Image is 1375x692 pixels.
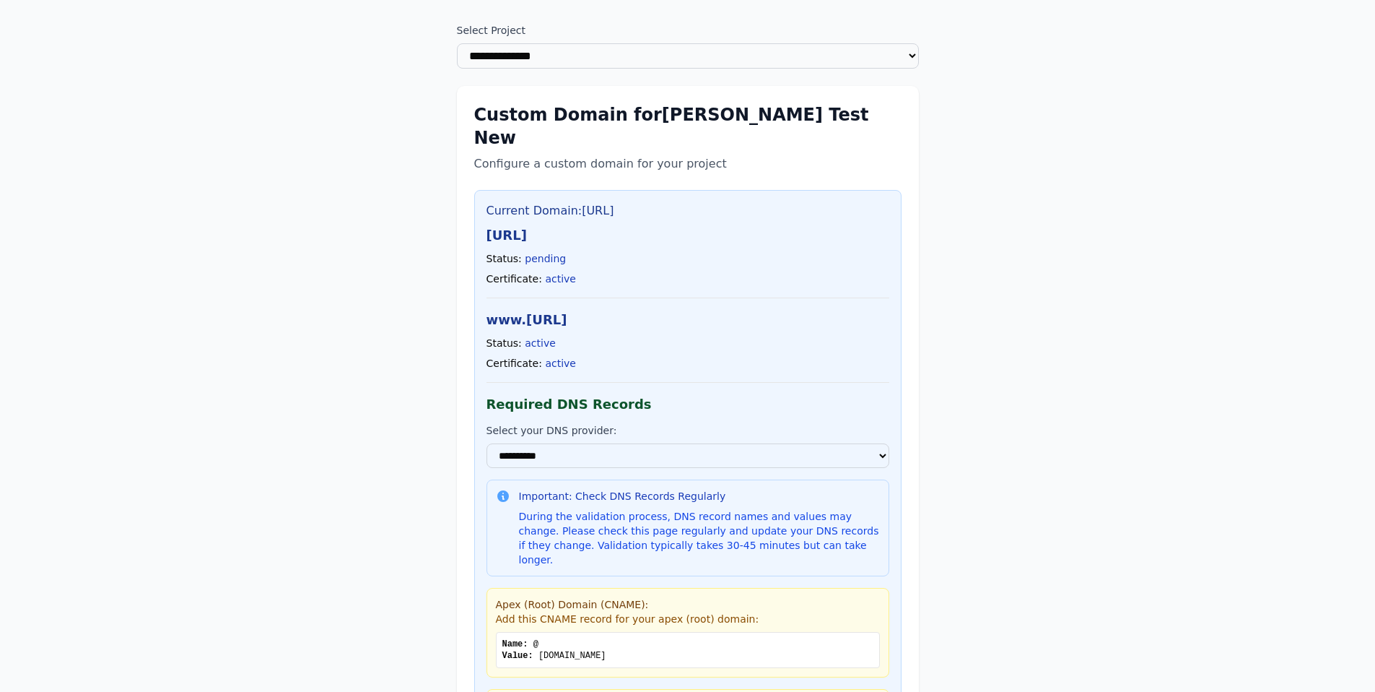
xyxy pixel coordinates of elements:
[502,651,533,661] span: Value:
[519,489,880,503] h3: Important: Check DNS Records Regularly
[486,358,542,369] span: Certificate:
[496,612,880,626] p: Add this CNAME record for your apex (root) domain:
[486,253,522,264] span: Status:
[502,639,528,649] span: Name:
[502,650,873,662] div: [DOMAIN_NAME]
[486,273,542,285] span: Certificate:
[486,394,889,415] h4: Required DNS Records
[545,273,576,285] span: active
[496,599,649,610] span: Apex (Root) Domain ( CNAME ):
[474,155,902,173] p: Configure a custom domain for your project
[486,310,889,330] h4: www. [URL]
[545,358,576,369] span: active
[519,509,880,567] p: During the validation process, DNS record names and values may change. Please check this page reg...
[486,423,889,438] label: Select your DNS provider:
[486,225,889,246] h4: [URL]
[486,337,522,349] span: Status:
[486,202,889,220] h3: Current Domain: [URL]
[457,23,919,38] label: Select Project
[525,337,556,349] span: active
[502,639,873,650] div: @
[525,253,566,264] span: pending
[474,103,902,150] h1: Custom Domain for [PERSON_NAME] Test New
